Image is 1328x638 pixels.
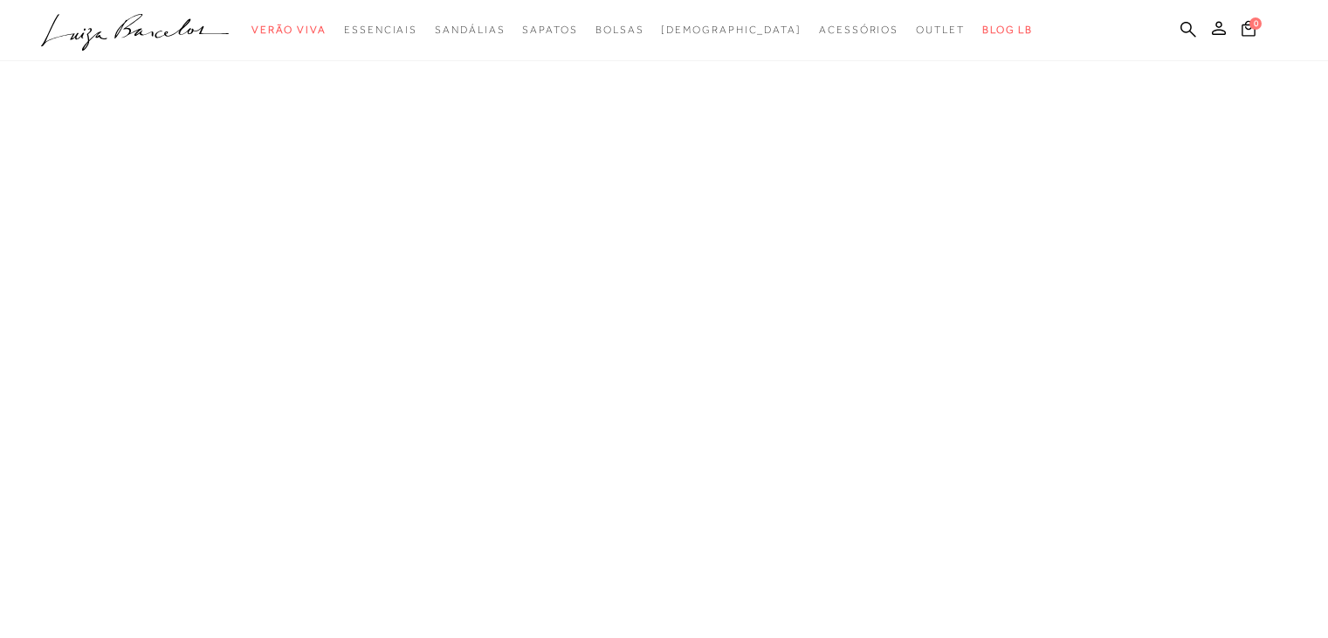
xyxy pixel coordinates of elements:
[251,14,327,46] a: noSubCategoriesText
[522,24,577,36] span: Sapatos
[595,14,644,46] a: noSubCategoriesText
[1236,19,1261,43] button: 0
[982,14,1033,46] a: BLOG LB
[344,24,417,36] span: Essenciais
[661,14,802,46] a: noSubCategoriesText
[522,14,577,46] a: noSubCategoriesText
[435,24,505,36] span: Sandálias
[916,24,965,36] span: Outlet
[595,24,644,36] span: Bolsas
[435,14,505,46] a: noSubCategoriesText
[982,24,1033,36] span: BLOG LB
[344,14,417,46] a: noSubCategoriesText
[661,24,802,36] span: [DEMOGRAPHIC_DATA]
[251,24,327,36] span: Verão Viva
[1249,17,1262,30] span: 0
[819,24,898,36] span: Acessórios
[819,14,898,46] a: noSubCategoriesText
[916,14,965,46] a: noSubCategoriesText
